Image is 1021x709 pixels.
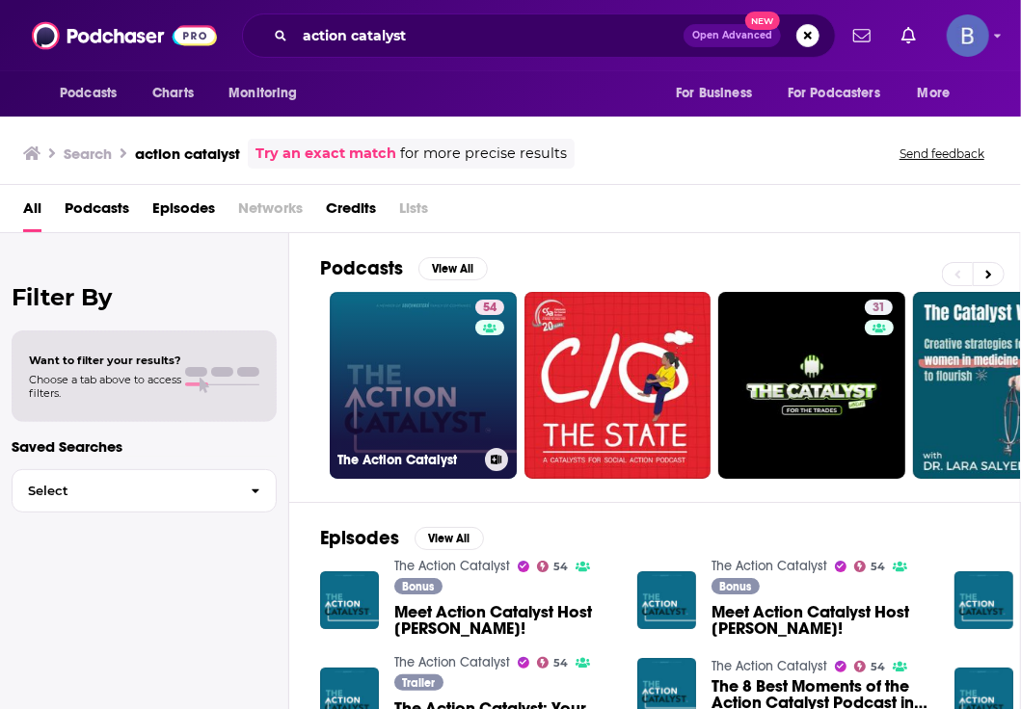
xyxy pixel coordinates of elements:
a: Show notifications dropdown [846,19,878,52]
button: open menu [775,75,908,112]
a: 54 [475,300,504,315]
button: Show profile menu [947,14,989,57]
input: Search podcasts, credits, & more... [295,20,684,51]
img: Meet Action Catalyst Host Adam Outland! [320,571,379,630]
span: 54 [553,563,568,571]
a: Meet Action Catalyst Host Stephanie Maas! [712,604,931,637]
img: Grammy Winners on The Action Catalyst [954,571,1013,630]
span: For Business [676,80,752,107]
p: Saved Searches [12,437,277,456]
a: Show notifications dropdown [894,19,924,52]
a: EpisodesView All [320,526,484,550]
span: More [918,80,951,107]
h3: The Action Catalyst [337,452,477,468]
a: The Action Catalyst [712,658,827,674]
span: for more precise results [400,143,567,165]
button: open menu [46,75,142,112]
h3: Search [64,144,112,163]
span: Charts [152,80,194,107]
img: Meet Action Catalyst Host Stephanie Maas! [637,571,696,630]
div: Search podcasts, credits, & more... [242,13,836,58]
a: Try an exact match [255,143,396,165]
button: open menu [215,75,322,112]
a: 54 [854,661,886,672]
span: 54 [553,659,568,668]
span: 54 [871,663,885,671]
span: Bonus [719,581,751,592]
span: Choose a tab above to access filters. [29,373,181,400]
span: Networks [238,193,303,232]
button: Send feedback [894,145,990,162]
span: Trailer [402,677,435,689]
img: Podchaser - Follow, Share and Rate Podcasts [32,17,217,54]
a: Meet Action Catalyst Host Adam Outland! [394,604,614,637]
a: Credits [326,193,376,232]
span: Lists [399,193,428,232]
h2: Episodes [320,526,399,550]
h3: action catalyst [135,144,240,163]
a: All [23,193,41,232]
a: Podcasts [65,193,129,232]
a: 31 [865,300,893,315]
h2: Filter By [12,283,277,311]
span: Monitoring [228,80,297,107]
span: Want to filter your results? [29,354,181,367]
button: View All [415,527,484,550]
span: 31 [873,299,885,318]
span: Select [13,485,235,497]
button: Select [12,469,277,512]
button: open menu [662,75,776,112]
span: 54 [483,299,497,318]
a: Episodes [152,193,215,232]
a: 54 [854,561,886,572]
a: 31 [718,292,905,479]
span: 54 [871,563,885,571]
span: Podcasts [60,80,117,107]
a: The Action Catalyst [394,654,510,670]
button: Open AdvancedNew [684,24,781,47]
a: 54 [537,561,569,572]
span: For Podcasters [788,80,880,107]
img: User Profile [947,14,989,57]
button: open menu [904,75,975,112]
button: View All [418,257,488,280]
a: PodcastsView All [320,256,488,280]
span: Logged in as BTallent [947,14,989,57]
span: Bonus [402,581,434,592]
a: The Action Catalyst [712,558,827,574]
span: Meet Action Catalyst Host [PERSON_NAME]! [394,604,614,637]
a: 54 [537,657,569,669]
a: The Action Catalyst [394,558,510,574]
span: Meet Action Catalyst Host [PERSON_NAME]! [712,604,931,637]
a: Charts [140,75,205,112]
span: Open Advanced [692,31,772,40]
h2: Podcasts [320,256,403,280]
span: New [745,12,780,30]
a: 54The Action Catalyst [330,292,517,479]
